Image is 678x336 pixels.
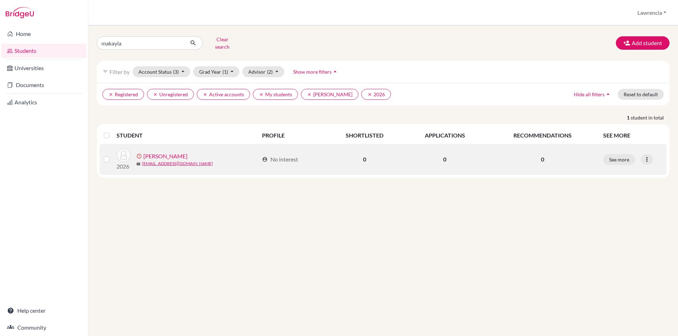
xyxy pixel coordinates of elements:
[193,66,240,77] button: Grad Year(1)
[404,144,486,175] td: 0
[326,127,404,144] th: SHORTLISTED
[367,92,372,97] i: clear
[631,114,670,121] span: student in total
[301,89,358,100] button: clear[PERSON_NAME]
[267,69,273,75] span: (2)
[618,89,664,100] button: Reset to default
[136,153,143,159] span: error_outline
[136,162,141,166] span: mail
[307,92,312,97] i: clear
[287,66,345,77] button: Show more filtersarrow_drop_up
[1,61,87,75] a: Universities
[197,89,250,100] button: clearActive accounts
[1,44,87,58] a: Students
[258,127,326,144] th: PROFILE
[203,34,242,52] button: Clear search
[117,148,131,162] img: PRAH, MAKAYLA
[173,69,179,75] span: (3)
[142,160,213,167] a: [EMAIL_ADDRESS][DOMAIN_NAME]
[1,304,87,318] a: Help center
[490,155,595,164] p: 0
[568,89,618,100] button: Hide all filtersarrow_drop_up
[361,89,391,100] button: clear2026
[332,68,339,75] i: arrow_drop_up
[102,69,108,74] i: filter_list
[293,69,332,75] span: Show more filters
[108,92,113,97] i: clear
[117,127,258,144] th: STUDENT
[486,127,599,144] th: RECOMMENDATIONS
[253,89,298,100] button: clearMy students
[1,27,87,41] a: Home
[1,320,87,335] a: Community
[153,92,158,97] i: clear
[262,157,268,162] span: account_circle
[109,68,130,75] span: Filter by
[242,66,284,77] button: Advisor(2)
[102,89,144,100] button: clearRegistered
[203,92,208,97] i: clear
[627,114,631,121] strong: 1
[143,152,188,160] a: [PERSON_NAME]
[262,155,298,164] div: No interest
[616,36,670,50] button: Add student
[147,89,194,100] button: clearUnregistered
[1,78,87,92] a: Documents
[6,7,34,18] img: Bridge-U
[599,127,667,144] th: SEE MORE
[603,154,635,165] button: See more
[605,91,612,98] i: arrow_drop_up
[132,66,190,77] button: Account Status(3)
[404,127,486,144] th: APPLICATIONS
[634,6,670,19] button: Lawrencia
[1,95,87,109] a: Analytics
[117,162,131,171] p: 2026
[574,91,605,97] span: Hide all filters
[97,36,184,50] input: Find student by name...
[222,69,228,75] span: (1)
[259,92,264,97] i: clear
[326,144,404,175] td: 0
